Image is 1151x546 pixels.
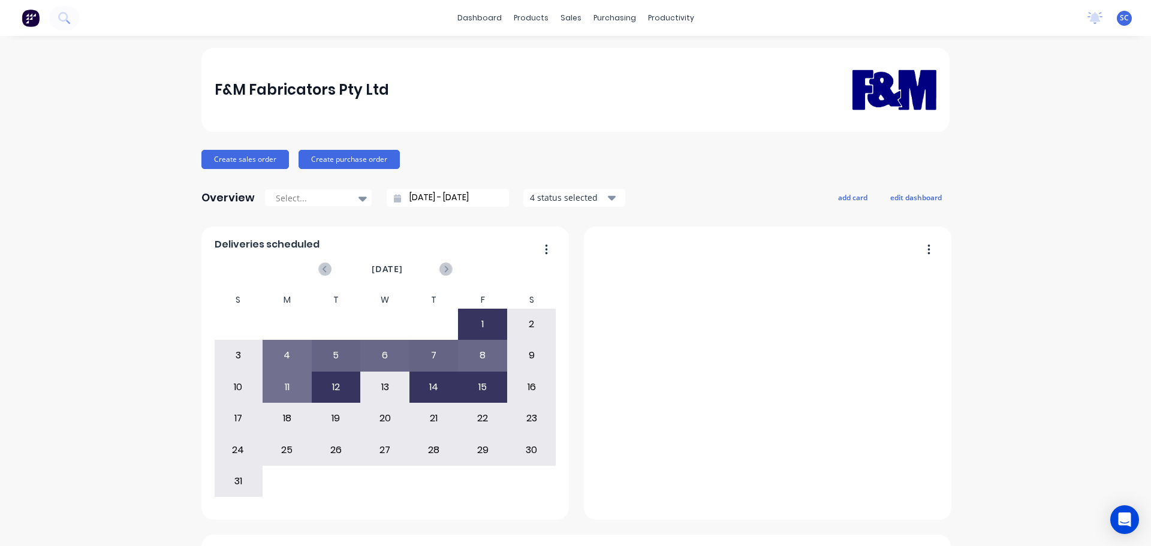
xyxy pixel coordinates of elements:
[1110,505,1139,534] div: Open Intercom Messenger
[312,372,360,402] div: 12
[312,435,360,464] div: 26
[459,403,507,433] div: 22
[409,291,459,309] div: T
[555,9,587,27] div: sales
[360,291,409,309] div: W
[507,291,556,309] div: S
[215,403,263,433] div: 17
[410,340,458,370] div: 7
[410,435,458,464] div: 28
[215,372,263,402] div: 10
[587,9,642,27] div: purchasing
[459,435,507,464] div: 29
[215,237,320,252] span: Deliveries scheduled
[312,291,361,309] div: T
[361,435,409,464] div: 27
[1120,13,1129,23] span: SC
[459,372,507,402] div: 15
[523,189,625,207] button: 4 status selected
[508,372,556,402] div: 16
[263,372,311,402] div: 11
[215,78,389,102] div: F&M Fabricators Pty Ltd
[410,403,458,433] div: 21
[451,9,508,27] a: dashboard
[312,340,360,370] div: 5
[830,189,875,205] button: add card
[458,291,507,309] div: F
[201,150,289,169] button: Create sales order
[299,150,400,169] button: Create purchase order
[361,403,409,433] div: 20
[263,403,311,433] div: 18
[312,403,360,433] div: 19
[410,372,458,402] div: 14
[642,9,700,27] div: productivity
[508,435,556,464] div: 30
[508,309,556,339] div: 2
[361,372,409,402] div: 13
[201,186,255,210] div: Overview
[263,435,311,464] div: 25
[215,466,263,496] div: 31
[530,191,605,204] div: 4 status selected
[372,263,403,276] span: [DATE]
[22,9,40,27] img: Factory
[508,340,556,370] div: 9
[882,189,950,205] button: edit dashboard
[459,309,507,339] div: 1
[215,340,263,370] div: 3
[361,340,409,370] div: 6
[214,291,263,309] div: S
[263,340,311,370] div: 4
[852,52,936,127] img: F&M Fabricators Pty Ltd
[508,403,556,433] div: 23
[215,435,263,464] div: 24
[508,9,555,27] div: products
[263,291,312,309] div: M
[459,340,507,370] div: 8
